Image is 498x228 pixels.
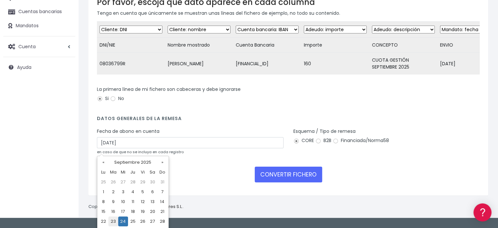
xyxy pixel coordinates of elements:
td: 24 [118,217,128,226]
td: [FINANCIAL_ID] [233,53,301,75]
td: 7 [157,187,167,197]
td: 21 [157,207,167,217]
small: en caso de que no se incluya en cada registro [97,149,184,155]
td: 9 [108,197,118,207]
td: 19 [138,207,148,217]
td: 2 [108,187,118,197]
div: Facturación [7,130,124,136]
th: Septiembre 2025 [108,157,157,167]
td: 27 [118,177,128,187]
td: 4 [128,187,138,197]
span: Ayuda [17,64,31,71]
a: Ayuda [3,60,75,74]
td: CUOTA GESTIÓN SEPTIEMBRE 2025 [369,53,437,75]
td: 23 [108,217,118,226]
td: 6 [148,187,157,197]
label: Si [97,95,109,102]
td: 26 [138,217,148,226]
td: 25 [99,177,108,187]
a: API [7,168,124,178]
label: B2B [315,137,331,144]
button: CONVERTIR FICHERO [255,167,322,182]
div: Convertir ficheros [7,73,124,79]
a: Perfiles de empresas [7,114,124,124]
td: Cuenta Bancaria [233,38,301,53]
p: Copyright © 2025 . [88,203,184,210]
td: 13 [148,197,157,207]
td: 16 [108,207,118,217]
a: Información general [7,56,124,66]
th: Do [157,167,167,177]
td: 1 [99,187,108,197]
td: 20 [148,207,157,217]
td: 14 [157,197,167,207]
td: 31 [157,177,167,187]
button: Contáctanos [7,176,124,187]
th: Sa [148,167,157,177]
p: Tenga en cuenta que únicamente se muestran unas líneas del fichero de ejemplo, no todo su contenido. [97,10,480,17]
a: General [7,141,124,151]
td: 5 [138,187,148,197]
td: 08036799R [97,53,165,75]
th: Mi [118,167,128,177]
td: 8 [99,197,108,207]
a: Problemas habituales [7,93,124,103]
div: Programadores [7,157,124,164]
div: Información general [7,46,124,52]
td: 15 [99,207,108,217]
a: POWERED BY ENCHANT [90,189,126,195]
td: 28 [157,217,167,226]
td: Nombre mostrado [165,38,233,53]
th: » [157,157,167,167]
a: Videotutoriales [7,103,124,114]
td: 29 [138,177,148,187]
th: « [99,157,108,167]
a: Cuentas bancarias [3,5,75,19]
label: La primera línea de mi fichero son cabeceras y debe ignorarse [97,86,241,93]
th: Ma [108,167,118,177]
td: 18 [128,207,138,217]
td: 22 [99,217,108,226]
td: 28 [128,177,138,187]
td: 17 [118,207,128,217]
td: 3 [118,187,128,197]
td: DNI/NIE [97,38,165,53]
td: 160 [301,53,369,75]
td: 25 [128,217,138,226]
td: 26 [108,177,118,187]
label: Fecha de abono en cuenta [97,128,159,135]
h4: Datos generales de la remesa [97,116,480,125]
label: No [110,95,124,102]
td: [PERSON_NAME] [165,53,233,75]
th: Lu [99,167,108,177]
label: Esquema / Tipo de remesa [293,128,356,135]
a: Formatos [7,83,124,93]
td: Importe [301,38,369,53]
span: Cuenta [18,43,36,50]
td: 27 [148,217,157,226]
label: CORE [293,137,314,144]
a: Cuenta [3,40,75,53]
td: CONCEPTO [369,38,437,53]
td: 30 [148,177,157,187]
td: 10 [118,197,128,207]
td: 11 [128,197,138,207]
a: Mandatos [3,19,75,33]
th: Ju [128,167,138,177]
td: 12 [138,197,148,207]
th: Vi [138,167,148,177]
label: Financiada/Norma58 [333,137,389,144]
